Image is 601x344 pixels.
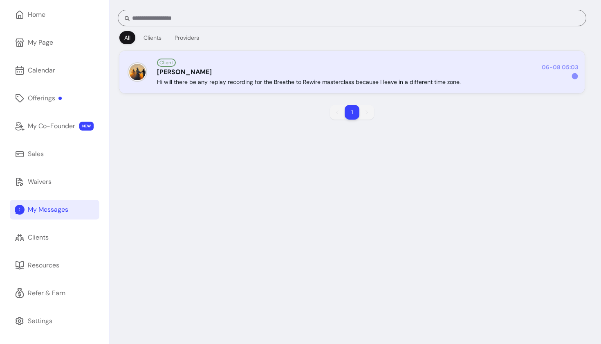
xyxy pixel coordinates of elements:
div: My Page [28,38,53,48]
nav: pagination navigation [326,101,378,124]
div: Clients [144,34,161,42]
a: Clients [10,228,99,247]
a: Resources [10,256,99,275]
div: Settings [28,316,52,326]
a: Refer & Earn [10,283,99,303]
a: Sales [10,144,99,164]
span: Client [158,59,175,66]
a: Home [10,5,99,25]
div: My Messages [28,205,68,215]
div: [PERSON_NAME] [157,67,535,77]
span: NEW [79,122,94,131]
div: Filters [118,29,206,46]
a: Offerings [10,88,99,108]
div: Calendar [28,66,55,75]
div: All [124,34,130,42]
div: Offerings [28,93,62,103]
a: Settings [10,311,99,331]
a: Waivers [10,172,99,192]
div: Filters [118,29,586,46]
a: My Page [10,33,99,52]
img: avatar [129,64,146,80]
a: My Messages [10,200,99,220]
input: Search conversation [130,14,579,22]
div: Refer & Earn [28,288,65,298]
div: Waivers [28,177,52,187]
div: 06-08 05:03 [541,63,578,71]
div: Sales [28,149,44,159]
button: avatar [126,64,146,80]
div: Providers [175,34,199,42]
div: My Co-Founder [28,121,75,131]
li: pagination item 1 active [345,105,359,120]
div: avatarClient[PERSON_NAME]06-08 05:03Hi will there be any replay recording for the Breathe to Rewi... [119,51,585,93]
a: My Co-Founder NEW [10,116,99,136]
div: Clients [28,233,49,242]
div: Resources [28,260,59,270]
span: Hi will there be any replay recording for the Breathe to Rewire masterclass because I leave in a ... [157,78,461,86]
div: Home [28,10,45,20]
a: Calendar [10,61,99,80]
